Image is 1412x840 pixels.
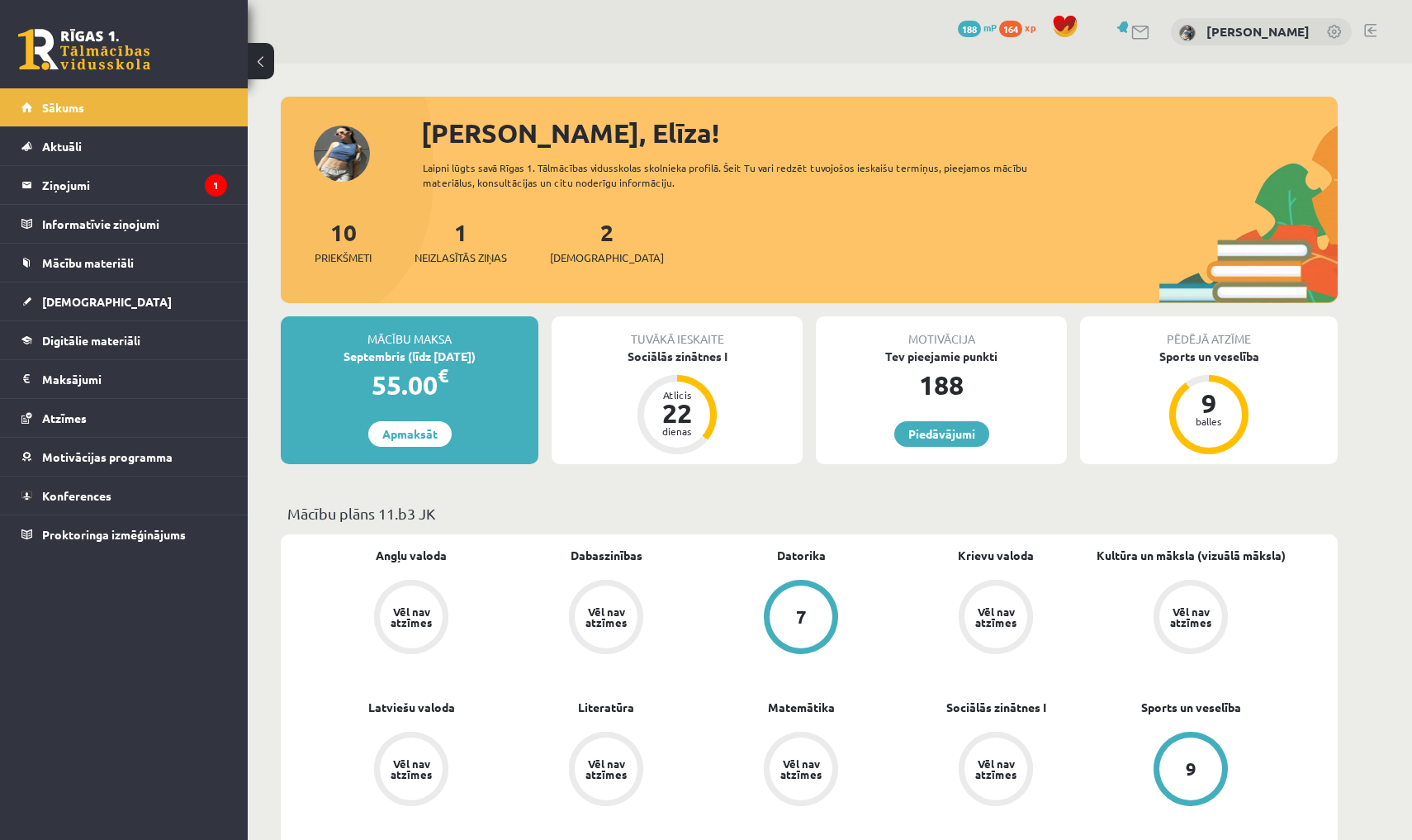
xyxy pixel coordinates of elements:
a: Aktuāli [21,127,227,165]
a: Vēl nav atzīmes [314,580,509,657]
a: Dabaszinības [571,547,642,564]
a: Literatūra [578,699,634,716]
a: Atzīmes [21,399,227,437]
a: [DEMOGRAPHIC_DATA] [21,282,227,320]
div: 55.00 [281,365,538,405]
img: Elīza Zariņa [1179,25,1196,41]
div: Laipni lūgts savā Rīgas 1. Tālmācības vidusskolas skolnieka profilā. Šeit Tu vari redzēt tuvojošo... [423,160,1057,190]
a: Digitālie materiāli [21,321,227,359]
a: Sports un veselība 9 balles [1080,348,1338,457]
a: 164 xp [999,21,1044,34]
a: [PERSON_NAME] [1206,23,1310,40]
a: 2[DEMOGRAPHIC_DATA] [550,217,664,266]
div: Vēl nav atzīmes [973,606,1019,628]
a: Vēl nav atzīmes [704,732,898,809]
div: [PERSON_NAME], Elīza! [421,113,1338,153]
span: [DEMOGRAPHIC_DATA] [42,294,172,309]
div: 7 [796,608,807,626]
div: Pēdējā atzīme [1080,316,1338,348]
a: Informatīvie ziņojumi [21,205,227,243]
div: dienas [652,426,702,436]
span: mP [983,21,997,34]
a: Vēl nav atzīmes [314,732,509,809]
div: Vēl nav atzīmes [1168,606,1214,628]
div: 9 [1184,390,1234,416]
div: Vēl nav atzīmes [973,758,1019,780]
div: Motivācija [816,316,1067,348]
a: Datorika [777,547,826,564]
div: Vēl nav atzīmes [388,758,434,780]
a: Kultūra un māksla (vizuālā māksla) [1097,547,1286,564]
a: Vēl nav atzīmes [898,580,1093,657]
a: Motivācijas programma [21,438,227,476]
a: Sākums [21,88,227,126]
a: Mācību materiāli [21,244,227,282]
a: Vēl nav atzīmes [898,732,1093,809]
div: Tuvākā ieskaite [552,316,803,348]
div: Atlicis [652,390,702,400]
a: Vēl nav atzīmes [509,732,704,809]
span: [DEMOGRAPHIC_DATA] [550,249,664,266]
span: Konferences [42,488,111,503]
div: balles [1184,416,1234,426]
a: 10Priekšmeti [315,217,372,266]
a: Sociālās zinātnes I [946,699,1046,716]
div: Sociālās zinātnes I [552,348,803,365]
a: 1Neizlasītās ziņas [415,217,507,266]
span: Aktuāli [42,139,82,154]
div: Vēl nav atzīmes [583,606,629,628]
span: € [438,363,448,387]
span: Proktoringa izmēģinājums [42,527,186,542]
p: Mācību plāns 11.b3 JK [287,502,1331,524]
a: 9 [1093,732,1288,809]
div: Vēl nav atzīmes [583,758,629,780]
span: Digitālie materiāli [42,333,140,348]
a: Rīgas 1. Tālmācības vidusskola [18,29,150,70]
div: Septembris (līdz [DATE]) [281,348,538,365]
a: Sociālās zinātnes I Atlicis 22 dienas [552,348,803,457]
div: Tev pieejamie punkti [816,348,1067,365]
legend: Ziņojumi [42,166,227,204]
a: 7 [704,580,898,657]
legend: Maksājumi [42,360,227,398]
a: Piedāvājumi [894,421,989,447]
div: Mācību maksa [281,316,538,348]
span: Neizlasītās ziņas [415,249,507,266]
a: Ziņojumi1 [21,166,227,204]
span: Priekšmeti [315,249,372,266]
div: 188 [816,365,1067,405]
span: 164 [999,21,1022,37]
span: Atzīmes [42,411,87,425]
a: Sports un veselība [1141,699,1241,716]
span: Mācību materiāli [42,255,134,270]
a: 188 mP [958,21,997,34]
a: Apmaksāt [368,421,452,447]
div: 22 [652,400,702,426]
a: Latviešu valoda [368,699,455,716]
a: Maksājumi [21,360,227,398]
div: Vēl nav atzīmes [778,758,824,780]
a: Vēl nav atzīmes [1093,580,1288,657]
a: Vēl nav atzīmes [509,580,704,657]
span: 188 [958,21,981,37]
a: Angļu valoda [376,547,447,564]
div: Sports un veselība [1080,348,1338,365]
i: 1 [205,174,227,197]
a: Konferences [21,477,227,515]
div: 9 [1186,760,1196,778]
div: Vēl nav atzīmes [388,606,434,628]
a: Proktoringa izmēģinājums [21,515,227,553]
a: Krievu valoda [958,547,1034,564]
span: xp [1025,21,1035,34]
span: Sākums [42,100,84,115]
span: Motivācijas programma [42,449,173,464]
a: Matemātika [768,699,835,716]
legend: Informatīvie ziņojumi [42,205,227,243]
